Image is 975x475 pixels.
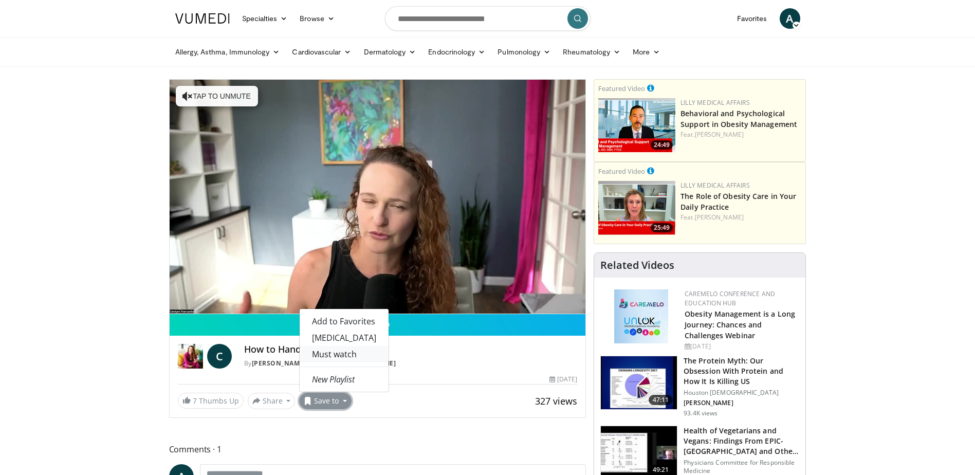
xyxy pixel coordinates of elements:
a: The Role of Obesity Care in Your Daily Practice [680,191,796,212]
span: Comments 1 [169,443,586,456]
small: Featured Video [598,84,645,93]
video-js: Video Player [170,80,586,314]
a: Endocrinology [422,42,491,62]
img: VuMedi Logo [175,13,230,24]
a: 7 Thumbs Up [178,393,244,409]
div: Feat. [680,130,801,139]
h4: Related Videos [600,259,674,271]
div: [DATE] [549,375,577,384]
span: 25:49 [651,223,673,232]
img: e1208b6b-349f-4914-9dd7-f97803bdbf1d.png.150x105_q85_crop-smart_upscale.png [598,181,675,235]
img: Dr. Carolynn Francavilla [178,344,203,369]
a: C [207,344,232,369]
div: By FEATURING [244,359,577,368]
p: 93.4K views [684,409,718,417]
a: Cardiovascular [286,42,357,62]
div: Feat. [680,213,801,222]
span: 49:21 [649,465,673,475]
a: Dermatology [358,42,422,62]
a: Favorites [731,8,774,29]
a: Browse [293,8,341,29]
a: Behavioral and Psychological Support in Obesity Management [680,108,797,129]
a: [PERSON_NAME] [695,213,744,222]
button: Save to [299,393,352,409]
a: Pulmonology [491,42,557,62]
a: 25:49 [598,181,675,235]
span: 24:49 [651,140,673,150]
span: Add to Favorites [312,316,375,327]
a: 47:11 The Protein Myth: Our Obsession With Protein and How It Is Killing US Houston [DEMOGRAPHIC_... [600,356,799,417]
img: b7b8b05e-5021-418b-a89a-60a270e7cf82.150x105_q85_crop-smart_upscale.jpg [601,356,677,410]
button: Share [248,393,296,409]
a: Specialties [236,8,294,29]
span: 327 views [535,395,577,407]
img: 45df64a9-a6de-482c-8a90-ada250f7980c.png.150x105_q85_autocrop_double_scale_upscale_version-0.2.jpg [614,289,668,343]
a: Add to Favorites [300,313,389,330]
p: Physicians Committee for Responsible Medicine [684,459,799,475]
p: Houston [DEMOGRAPHIC_DATA] [684,389,799,397]
a: CaReMeLO Conference and Education Hub [685,289,775,307]
a: Rheumatology [557,42,627,62]
a: More [627,42,666,62]
a: A [780,8,800,29]
span: 47:11 [649,395,673,405]
a: Obesity Management is a Long Journey: Chances and Challenges Webinar [685,309,795,340]
a: 24:49 [598,98,675,152]
a: New Playlist [300,371,389,388]
h3: Health of Vegetarians and Vegans: Findings From EPIC-[GEOGRAPHIC_DATA] and Othe… [684,426,799,456]
input: Search topics, interventions [385,6,591,31]
h4: How to Handle Sugar Cravings [244,344,577,355]
a: Must watch [300,346,389,362]
button: Tap to unmute [176,86,258,106]
a: [PERSON_NAME] [252,359,306,368]
a: Allergy, Asthma, Immunology [169,42,286,62]
span: 7 [193,396,197,406]
a: [MEDICAL_DATA] [300,330,389,346]
img: ba3304f6-7838-4e41-9c0f-2e31ebde6754.png.150x105_q85_crop-smart_upscale.png [598,98,675,152]
em: New Playlist [312,374,355,385]
div: [DATE] [685,342,797,351]
p: [PERSON_NAME] [684,399,799,407]
small: Featured Video [598,167,645,176]
h3: The Protein Myth: Our Obsession With Protein and How It Is Killing US [684,356,799,387]
a: [PERSON_NAME] [695,130,744,139]
a: Lilly Medical Affairs [680,181,750,190]
a: Lilly Medical Affairs [680,98,750,107]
